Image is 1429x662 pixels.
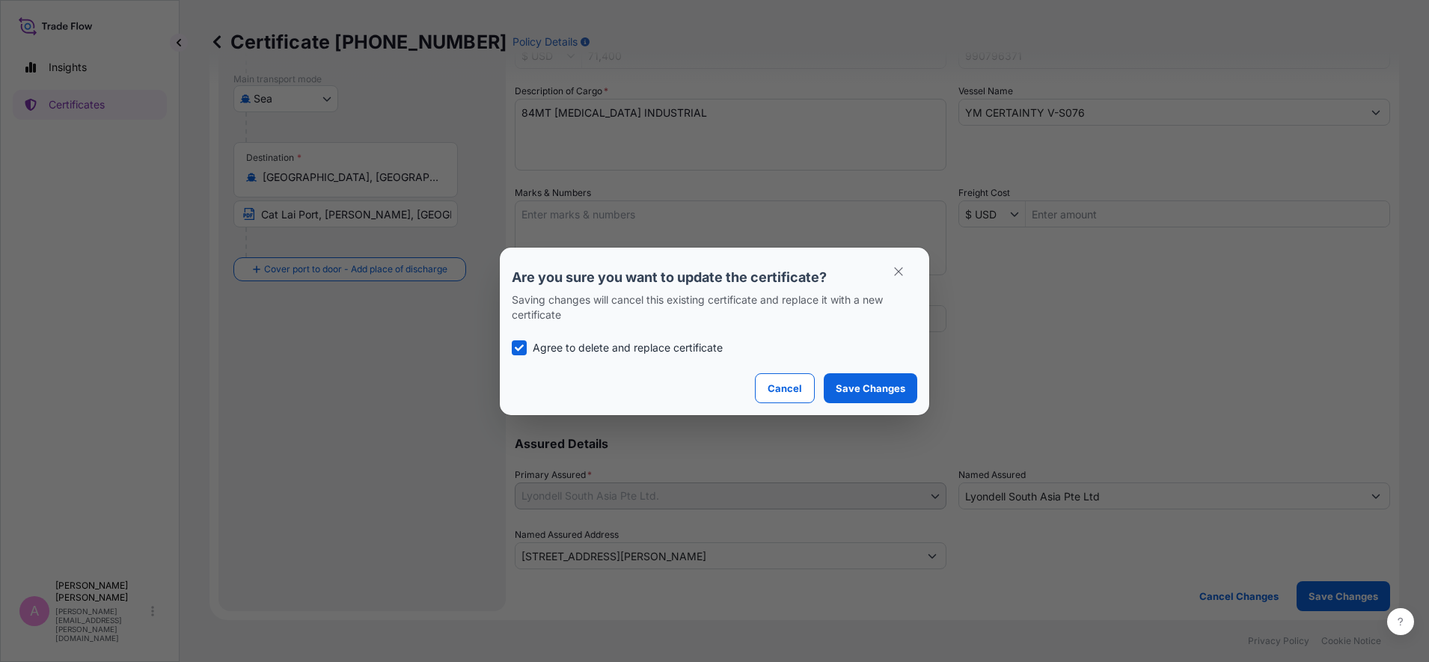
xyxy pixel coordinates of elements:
button: Save Changes [824,373,917,403]
p: Save Changes [836,381,905,396]
p: Agree to delete and replace certificate [533,340,723,355]
p: Are you sure you want to update the certificate? [512,269,917,286]
button: Cancel [755,373,815,403]
p: Cancel [768,381,802,396]
p: Saving changes will cancel this existing certificate and replace it with a new certificate [512,292,917,322]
